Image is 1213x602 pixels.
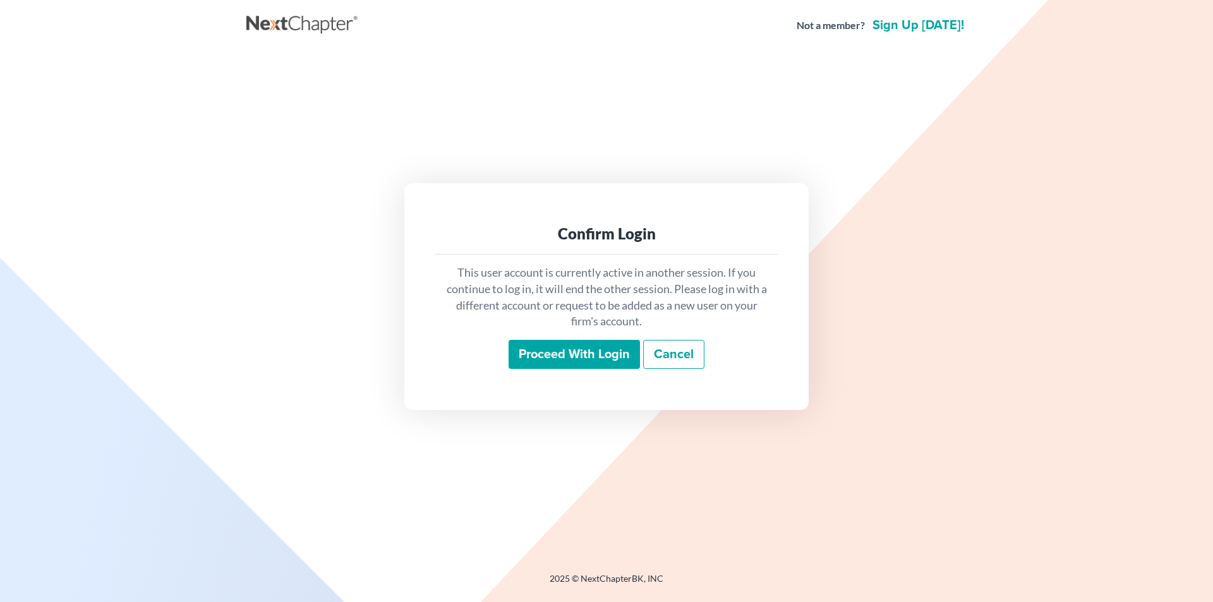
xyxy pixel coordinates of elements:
a: Cancel [643,340,704,369]
input: Proceed with login [509,340,640,369]
strong: Not a member? [797,18,865,33]
div: 2025 © NextChapterBK, INC [246,572,967,595]
div: Confirm Login [445,224,768,244]
a: Sign up [DATE]! [870,19,967,32]
p: This user account is currently active in another session. If you continue to log in, it will end ... [445,265,768,330]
